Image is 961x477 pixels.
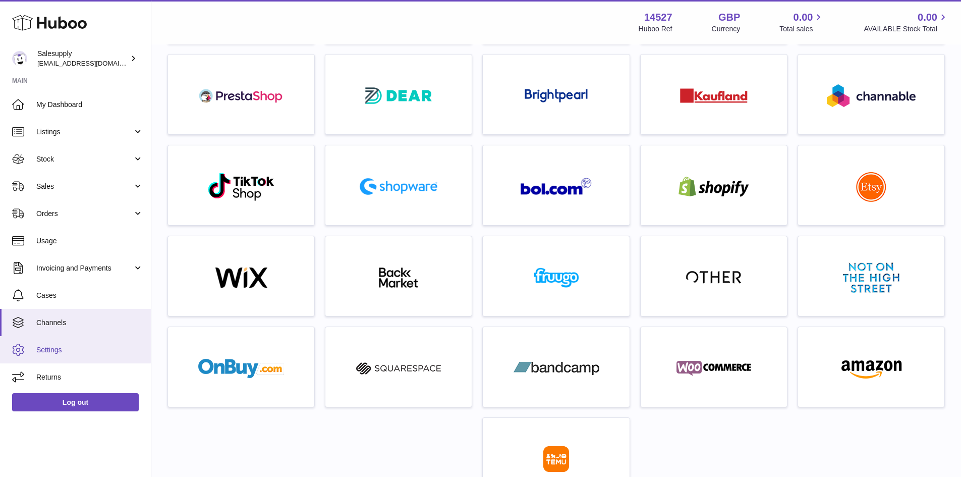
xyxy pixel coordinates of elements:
span: Total sales [779,24,824,34]
img: backmarket [356,268,441,288]
div: Salesupply [37,49,128,68]
img: roseta-kaufland [680,88,748,103]
img: roseta-shopware [356,174,441,199]
span: 0.00 [794,11,813,24]
img: integrations@salesupply.com [12,51,27,66]
a: roseta-shopware [330,150,467,220]
a: shopify [646,150,782,220]
img: onbuy [198,358,284,379]
span: Settings [36,345,143,355]
span: Returns [36,373,143,382]
a: onbuy [173,332,309,402]
img: shopify [671,177,757,197]
span: Orders [36,209,133,219]
img: roseta-etsy [856,172,886,202]
img: bandcamp [514,358,599,379]
span: [EMAIL_ADDRESS][DOMAIN_NAME] [37,59,148,67]
span: AVAILABLE Stock Total [864,24,949,34]
img: roseta-dear [362,84,435,107]
a: Log out [12,393,139,411]
span: Stock [36,154,133,164]
img: roseta-bol [521,178,592,195]
a: 0.00 AVAILABLE Stock Total [864,11,949,34]
span: Invoicing and Payments [36,263,133,273]
img: other [686,270,742,285]
img: roseta-prestashop [198,86,284,106]
img: roseta-tiktokshop [207,172,275,201]
img: squarespace [356,358,441,379]
a: roseta-channable [803,60,939,129]
a: squarespace [330,332,467,402]
img: roseta-temu [543,446,569,472]
img: roseta-brightpearl [525,89,588,103]
span: Sales [36,182,133,191]
a: roseta-kaufland [646,60,782,129]
span: Listings [36,127,133,137]
a: other [646,241,782,311]
a: amazon [803,332,939,402]
a: bandcamp [488,332,624,402]
a: roseta-etsy [803,150,939,220]
strong: GBP [718,11,740,24]
a: woocommerce [646,332,782,402]
img: roseta-channable [827,84,916,107]
span: 0.00 [918,11,937,24]
a: backmarket [330,241,467,311]
a: wix [173,241,309,311]
span: Channels [36,318,143,328]
img: woocommerce [671,358,757,379]
a: notonthehighstreet [803,241,939,311]
a: roseta-tiktokshop [173,150,309,220]
a: roseta-bol [488,150,624,220]
a: roseta-prestashop [173,60,309,129]
a: fruugo [488,241,624,311]
span: Cases [36,291,143,300]
div: Huboo Ref [639,24,672,34]
div: Currency [712,24,741,34]
span: Usage [36,236,143,246]
strong: 14527 [644,11,672,24]
span: My Dashboard [36,100,143,110]
a: roseta-dear [330,60,467,129]
img: wix [198,268,284,288]
img: fruugo [514,268,599,288]
a: roseta-brightpearl [488,60,624,129]
img: notonthehighstreet [843,262,899,293]
img: amazon [828,358,914,379]
a: 0.00 Total sales [779,11,824,34]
